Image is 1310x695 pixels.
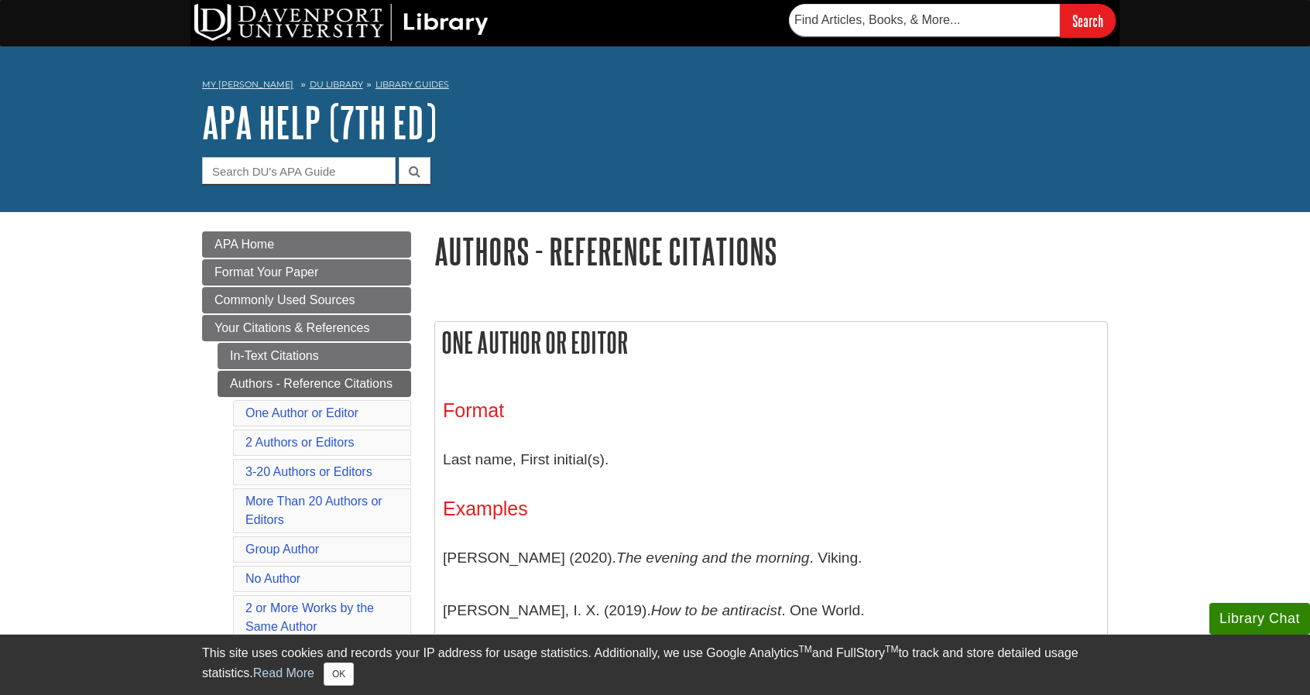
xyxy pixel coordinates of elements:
[616,549,810,566] i: The evening and the morning
[651,602,782,618] i: How to be antiracist
[1060,4,1116,37] input: Search
[214,238,274,251] span: APA Home
[218,343,411,369] a: In-Text Citations
[194,4,489,41] img: DU Library
[202,644,1108,686] div: This site uses cookies and records your IP address for usage statistics. Additionally, we use Goo...
[1209,603,1310,635] button: Library Chat
[202,157,396,184] input: Search DU's APA Guide
[310,79,363,90] a: DU Library
[202,287,411,313] a: Commonly Used Sources
[885,644,898,655] sup: TM
[218,371,411,397] a: Authors - Reference Citations
[376,79,449,90] a: Library Guides
[214,293,355,306] span: Commonly Used Sources
[214,265,318,279] span: Format Your Paper
[324,662,354,686] button: Close
[435,322,1107,363] h2: One Author or Editor
[789,4,1116,37] form: Searches DU Library's articles, books, and more
[245,543,319,556] a: Group Author
[253,666,314,680] a: Read More
[434,231,1108,271] h1: Authors - Reference Citations
[443,536,1099,580] p: [PERSON_NAME] (2020). . Viking.
[245,406,358,419] a: One Author or Editor
[798,644,811,655] sup: TM
[202,231,411,258] a: APA Home
[202,259,411,286] a: Format Your Paper
[789,4,1060,36] input: Find Articles, Books, & More...
[443,399,1099,422] h3: Format
[245,465,372,478] a: 3-20 Authors or Editors
[202,315,411,341] a: Your Citations & References
[202,98,437,146] a: APA Help (7th Ed)
[245,436,355,449] a: 2 Authors or Editors
[202,74,1108,99] nav: breadcrumb
[443,588,1099,633] p: [PERSON_NAME], I. X. (2019). . One World.
[245,601,374,633] a: 2 or More Works by the Same Author
[245,495,382,526] a: More Than 20 Authors or Editors
[202,78,293,91] a: My [PERSON_NAME]
[443,437,1099,482] p: Last name, First initial(s).
[245,572,300,585] a: No Author
[443,498,1099,520] h3: Examples
[214,321,369,334] span: Your Citations & References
